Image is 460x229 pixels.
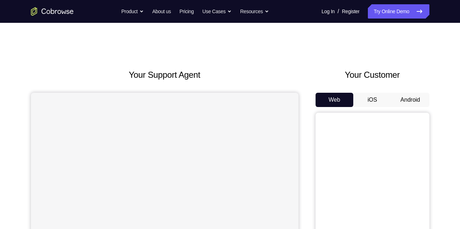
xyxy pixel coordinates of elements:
[31,68,298,81] h2: Your Support Agent
[316,93,354,107] button: Web
[338,7,339,16] span: /
[152,4,171,19] a: About us
[31,7,74,16] a: Go to the home page
[391,93,429,107] button: Android
[240,4,269,19] button: Resources
[322,4,335,19] a: Log In
[202,4,232,19] button: Use Cases
[353,93,391,107] button: iOS
[342,4,359,19] a: Register
[179,4,194,19] a: Pricing
[368,4,429,19] a: Try Online Demo
[121,4,144,19] button: Product
[316,68,429,81] h2: Your Customer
